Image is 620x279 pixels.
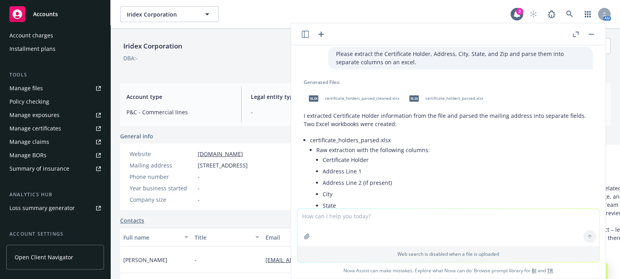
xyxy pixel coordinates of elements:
[304,79,593,86] div: Generated Files:
[251,93,356,101] span: Legal entity type
[195,233,251,242] div: Title
[6,82,104,95] a: Manage files
[304,112,593,128] p: I extracted Certificate Holder information from the file and parsed the mailing address into sepa...
[262,228,381,247] button: Email
[265,256,364,264] a: [EMAIL_ADDRESS][DOMAIN_NAME]
[580,6,596,22] a: Switch app
[265,233,369,242] div: Email
[325,96,399,101] span: certificate_holders_parsed_cleaned.xlsx
[9,149,46,162] div: Manage BORs
[6,149,104,162] a: Manage BORs
[120,216,144,225] a: Contacts
[6,162,104,175] a: Summary of insurance
[425,96,483,101] span: certificate_holders_parsed.xlsx
[126,108,232,116] span: P&C - Commercial lines
[15,253,73,261] span: Open Client Navigator
[6,3,104,25] a: Accounts
[6,136,104,148] a: Manage claims
[6,191,104,199] div: Analytics hub
[323,177,593,188] li: Address Line 2 (if present)
[198,195,200,204] span: -
[130,161,195,169] div: Mailing address
[323,200,593,211] li: State
[130,184,195,192] div: Year business started
[404,89,485,108] div: xlsxcertificate_holders_parsed.xlsx
[6,95,104,108] a: Policy checking
[6,43,104,55] a: Installment plans
[525,6,541,22] a: Start snowing
[323,188,593,200] li: City
[323,166,593,177] li: Address Line 1
[9,122,61,135] div: Manage certificates
[304,89,401,108] div: xlsxcertificate_holders_parsed_cleaned.xlsx
[310,136,593,144] p: certificate_holders_parsed.xlsx
[195,256,197,264] span: -
[544,6,559,22] a: Report a Bug
[130,195,195,204] div: Company size
[323,154,593,166] li: Certificate Holder
[123,54,138,62] div: DBA: -
[123,233,180,242] div: Full name
[198,184,200,192] span: -
[9,162,69,175] div: Summary of insurance
[251,108,356,116] span: -
[9,202,75,214] div: Loss summary generator
[9,109,59,121] div: Manage exposures
[6,202,104,214] a: Loss summary generator
[309,95,318,101] span: xlsx
[316,144,593,247] li: Raw extraction with the following columns:
[547,267,553,274] a: TR
[6,71,104,79] div: Tools
[9,29,53,42] div: Account charges
[127,10,195,19] span: Iridex Corporation
[198,150,243,158] a: [DOMAIN_NAME]
[9,136,49,148] div: Manage claims
[6,109,104,121] a: Manage exposures
[130,173,195,181] div: Phone number
[120,228,191,247] button: Full name
[294,262,602,279] span: Nova Assist can make mistakes. Explore what Nova can do: Browse prompt library for and
[9,43,56,55] div: Installment plans
[120,6,219,22] button: Iridex Corporation
[120,41,186,51] div: Iridex Corporation
[532,267,536,274] a: BI
[9,82,43,95] div: Manage files
[120,132,153,140] span: General info
[6,122,104,135] a: Manage certificates
[562,6,577,22] a: Search
[9,95,49,108] div: Policy checking
[198,161,248,169] span: [STREET_ADDRESS]
[409,95,419,101] span: xlsx
[198,173,200,181] span: -
[123,256,167,264] span: [PERSON_NAME]
[336,50,585,66] p: Please extract the Certificate Holder, Address, City, State, and Zip and parse them into separate...
[126,93,232,101] span: Account type
[33,11,58,17] span: Accounts
[6,29,104,42] a: Account charges
[130,150,195,158] div: Website
[191,228,263,247] button: Title
[6,230,104,238] div: Account settings
[302,251,594,257] p: Web search is disabled when a file is uploaded
[516,8,523,15] div: 2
